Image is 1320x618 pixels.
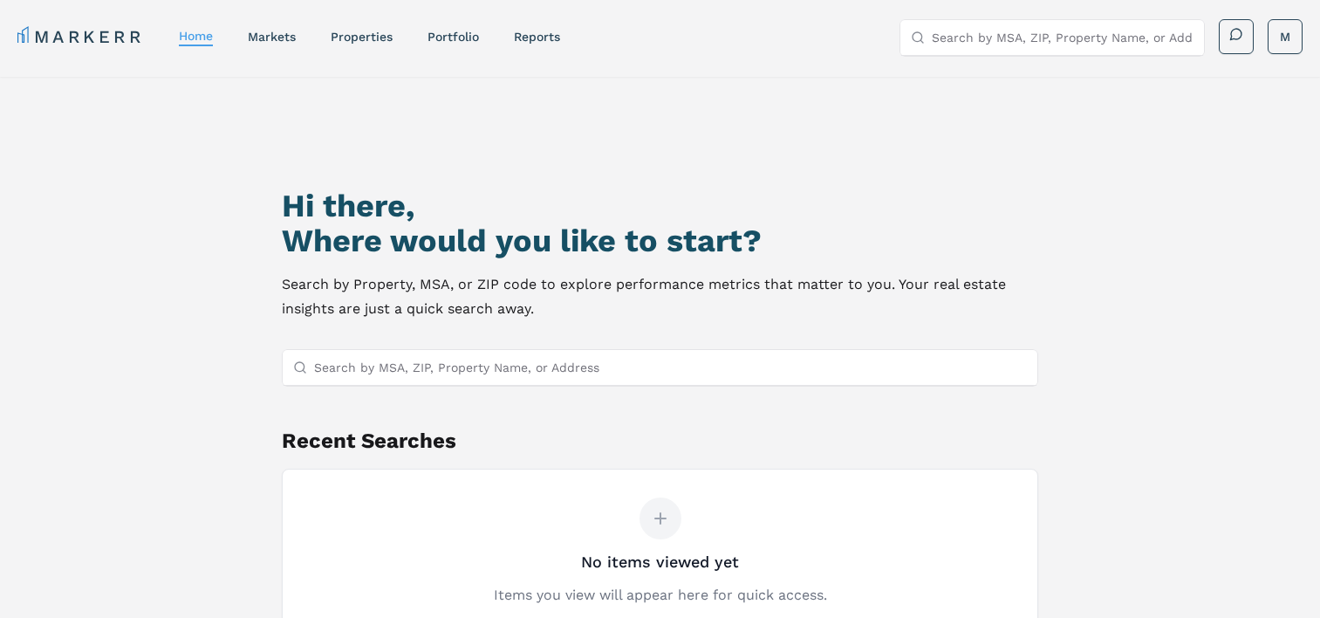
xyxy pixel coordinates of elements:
input: Search by MSA, ZIP, Property Name, or Address [932,20,1193,55]
h1: Hi there, [282,189,1038,223]
a: MARKERR [17,24,144,49]
h2: Recent Searches [282,427,1038,455]
a: properties [331,30,393,44]
a: markets [248,30,296,44]
a: home [179,29,213,43]
a: Portfolio [427,30,479,44]
h2: Where would you like to start? [282,223,1038,258]
p: Search by Property, MSA, or ZIP code to explore performance metrics that matter to you. Your real... [282,272,1038,321]
p: Items you view will appear here for quick access. [494,585,827,606]
span: M [1280,28,1290,45]
a: reports [514,30,560,44]
h3: No items viewed yet [581,550,739,574]
button: M [1268,19,1303,54]
input: Search by MSA, ZIP, Property Name, or Address [314,350,1027,385]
